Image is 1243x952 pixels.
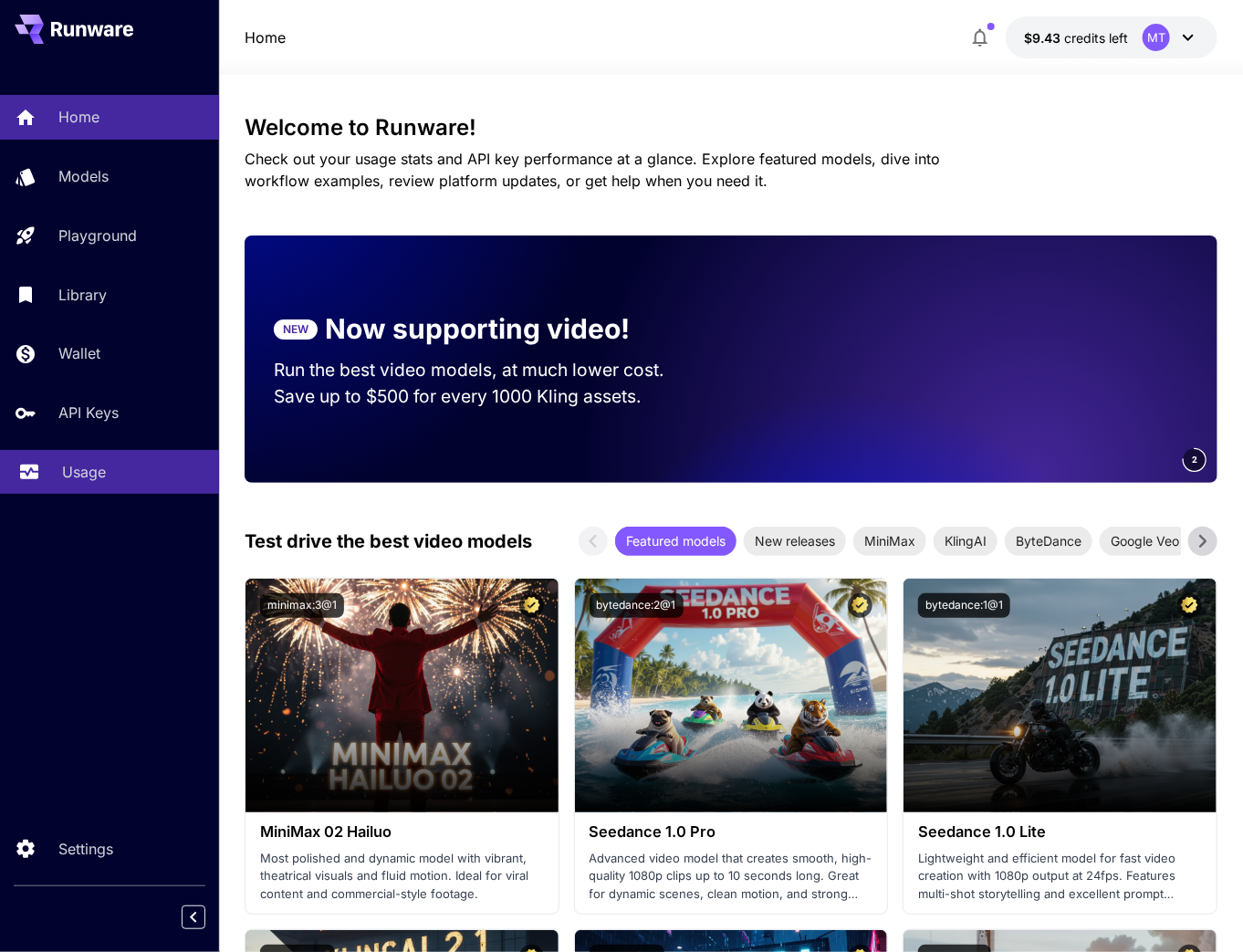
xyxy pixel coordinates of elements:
[58,402,119,424] p: API Keys
[260,823,544,841] h3: MiniMax 02 Hailuo
[575,579,888,812] img: alt
[1006,16,1217,58] button: $9.42697MT
[274,383,699,410] p: Save up to $500 for every 1000 Kling assets.
[245,150,940,190] span: Check out your usage stats and API key performance at a glance. Explore featured models, dive int...
[283,321,308,338] p: NEW
[58,106,99,128] p: Home
[590,593,684,618] button: bytedance:2@1
[519,593,544,618] button: Certified Model – Vetted for best performance and includes a commercial license.
[615,531,736,550] span: Featured models
[1005,531,1092,550] span: ByteDance
[260,593,344,618] button: minimax:3@1
[58,838,113,860] p: Settings
[325,309,630,350] p: Now supporting video!
[615,527,736,556] div: Featured models
[62,461,106,483] p: Usage
[245,26,286,48] a: Home
[1143,24,1170,51] div: MT
[1005,527,1092,556] div: ByteDance
[744,531,846,550] span: New releases
[1064,30,1128,46] span: credits left
[1177,593,1202,618] button: Certified Model – Vetted for best performance and includes a commercial license.
[245,528,532,555] p: Test drive the best video models
[182,905,205,929] button: Collapse sidebar
[918,593,1010,618] button: bytedance:1@1
[1100,527,1190,556] div: Google Veo
[853,527,926,556] div: MiniMax
[245,579,559,812] img: alt
[274,357,699,383] p: Run the best video models, at much lower cost.
[245,115,1217,141] h3: Welcome to Runware!
[744,527,846,556] div: New releases
[245,26,286,48] nav: breadcrumb
[1192,453,1197,466] span: 2
[848,593,872,618] button: Certified Model – Vetted for best performance and includes a commercial license.
[58,284,107,306] p: Library
[58,342,100,364] p: Wallet
[904,579,1217,812] img: alt
[58,165,109,187] p: Models
[1024,28,1128,47] div: $9.42697
[918,823,1202,841] h3: Seedance 1.0 Lite
[195,901,219,934] div: Collapse sidebar
[934,531,998,550] span: KlingAI
[260,850,544,904] p: Most polished and dynamic model with vibrant, theatrical visuals and fluid motion. Ideal for vira...
[58,225,137,246] p: Playground
[934,527,998,556] div: KlingAI
[1100,531,1190,550] span: Google Veo
[853,531,926,550] span: MiniMax
[918,850,1202,904] p: Lightweight and efficient model for fast video creation with 1080p output at 24fps. Features mult...
[590,823,873,841] h3: Seedance 1.0 Pro
[1024,30,1064,46] span: $9.43
[590,850,873,904] p: Advanced video model that creates smooth, high-quality 1080p clips up to 10 seconds long. Great f...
